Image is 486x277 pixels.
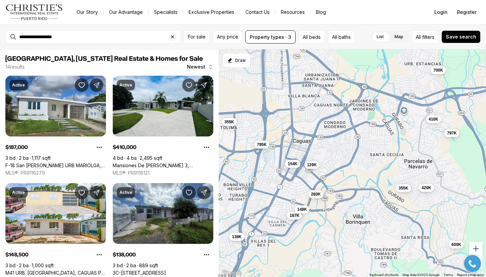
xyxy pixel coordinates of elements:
[5,55,203,62] span: [GEOGRAPHIC_DATA], [US_STATE] Real Estate & Homes for Sale
[446,34,476,40] span: Save search
[229,233,244,241] button: 138K
[119,190,132,195] p: Active
[431,66,446,74] button: 700K
[197,186,211,199] button: Share Property
[411,30,439,44] button: Allfilters
[275,7,310,17] a: Resources
[443,273,453,277] a: Terms (opens in new tab)
[449,241,464,249] button: 600K
[307,162,317,167] span: 129K
[297,207,307,212] span: 149K
[430,5,452,19] button: Login
[457,9,477,15] span: Register
[75,78,88,92] button: Save Property: F-18 San Fernando URB MARIOLGA
[304,160,320,169] button: 129K
[12,190,25,195] p: Active
[90,78,103,92] button: Share Property
[113,162,213,169] a: Mansiones De Navarro LOTE 3, GURABO PR, 00778
[5,4,63,20] img: logo
[257,142,267,147] span: 795K
[75,186,88,199] button: Save Property: M41 URB. MARIOLGA
[90,186,103,199] button: Share Property
[245,30,296,44] button: Property types · 3
[184,30,210,44] button: For sale
[295,205,310,213] button: 149K
[453,5,481,19] button: Register
[426,115,441,123] button: 410K
[71,7,103,17] a: Our Story
[92,248,106,261] button: Property options
[188,34,206,40] span: For sale
[5,64,25,70] p: 14 results
[469,242,483,255] button: Zoom in
[416,33,421,41] span: All
[182,78,196,92] button: Save Property: Mansiones De Navarro LOTE 3
[422,33,434,41] span: filters
[182,186,196,199] button: Save Property: 3C-21 Monaco St VILLA DEL REY
[290,213,299,218] span: 187K
[222,118,237,126] button: 355K
[298,30,325,44] button: All beds
[168,30,181,43] button: Clear search input
[422,185,431,190] span: 420K
[328,30,355,44] button: All baths
[285,160,300,168] button: 154K
[419,183,434,192] button: 420K
[371,31,389,43] label: List
[232,234,242,240] span: 138K
[288,161,298,167] span: 154K
[5,270,106,276] a: M41 URB. MARIOLGA, CAGUAS PR, 00725
[183,7,240,17] a: Exclusive Properties
[119,82,132,88] p: Active
[399,185,408,191] span: 355K
[200,248,213,261] button: Property options
[148,7,183,17] a: Specialists
[213,30,243,44] button: Any price
[441,30,481,43] button: Save search
[457,273,484,277] a: Report a map error
[311,191,321,197] span: 260K
[183,60,217,74] button: Newest
[254,140,269,148] button: 795K
[452,242,461,247] span: 600K
[5,162,106,169] a: F-18 San Fernando URB MARIOLGA, CAGUAS PR, 00725
[403,273,439,277] span: Map data ©2025 Google
[187,64,205,70] span: Newest
[308,190,324,198] button: 260K
[447,130,457,136] span: 797K
[197,78,211,92] button: Share Property
[287,211,302,220] button: 187K
[396,184,411,192] button: 355K
[224,119,234,124] span: 355K
[433,67,443,73] span: 700K
[434,9,448,15] span: Login
[240,7,275,17] button: Contact Us
[389,31,409,43] label: Map
[444,129,459,137] button: 797K
[223,53,250,68] button: Start drawing
[200,141,213,154] button: Property options
[92,141,106,154] button: Property options
[113,270,166,276] a: 3C-21 Monaco St VILLA DEL REY, CAGUAS PR, 00725
[310,7,331,17] a: Blog
[429,116,438,122] span: 410K
[217,34,238,40] span: Any price
[104,7,148,17] a: Our Advantage
[12,82,25,88] p: Active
